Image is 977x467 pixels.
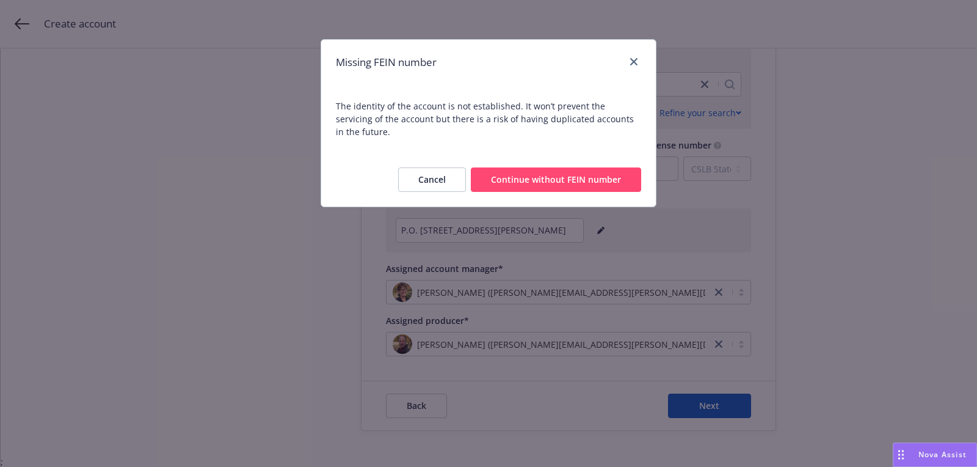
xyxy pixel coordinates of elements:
button: Continue without FEIN number [471,167,641,192]
span: The identity of the account is not established. It won’t prevent the servicing of the account but... [321,85,656,153]
button: Cancel [398,167,466,192]
a: close [627,54,641,69]
span: Nova Assist [918,449,967,460]
h1: Missing FEIN number [336,54,437,70]
button: Nova Assist [893,443,977,467]
div: Drag to move [893,443,909,466]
